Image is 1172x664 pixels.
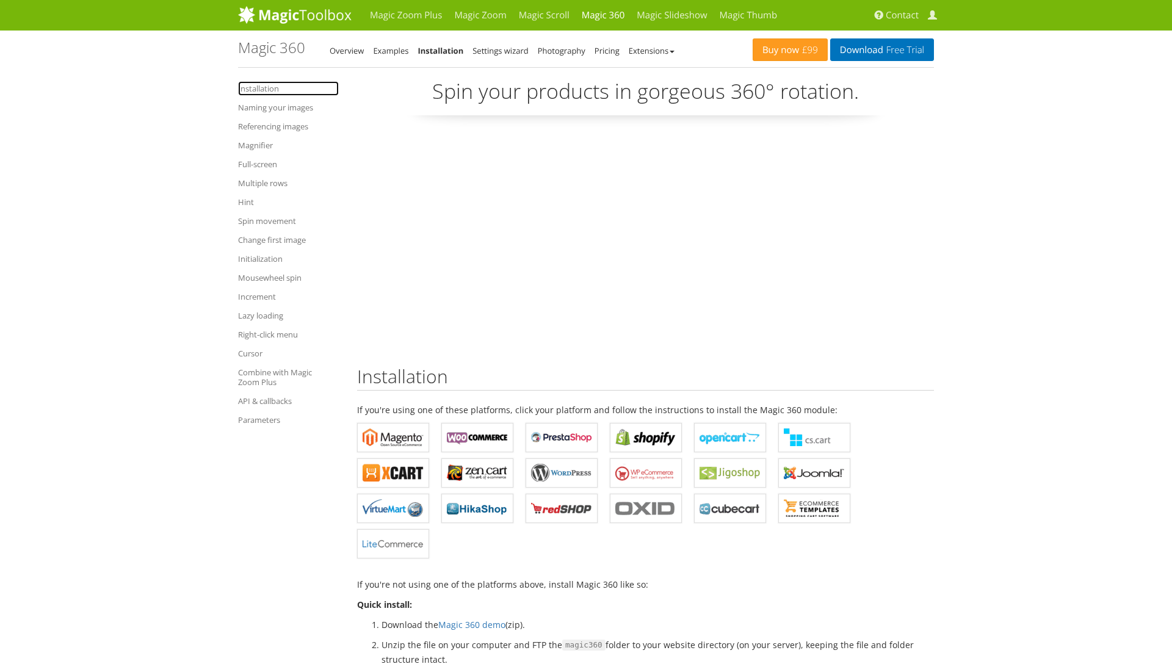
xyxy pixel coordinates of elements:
a: Initialization [238,251,339,266]
span: Free Trial [883,45,924,55]
b: Magic 360 for HikaShop [447,499,508,518]
a: Magic 360 for CubeCart [694,494,766,523]
b: Magic 360 for OXID [615,499,676,518]
a: Photography [538,45,585,56]
a: Magic 360 for HikaShop [441,494,513,523]
a: Magnifier [238,138,339,153]
span: magic360 [562,640,606,651]
a: Right-click menu [238,327,339,342]
a: Referencing images [238,119,339,134]
a: Examples [373,45,408,56]
a: Magic 360 for X-Cart [357,458,429,488]
a: Buy now£99 [753,38,828,61]
b: Magic 360 for Zen Cart [447,464,508,482]
a: Hint [238,195,339,209]
a: Multiple rows [238,176,339,190]
h2: Installation [357,366,934,391]
b: Magic 360 for CubeCart [700,499,761,518]
a: Magic 360 demo [438,619,505,630]
a: Magic 360 for Jigoshop [694,458,766,488]
a: Magic 360 for WP e-Commerce [610,458,682,488]
b: Magic 360 for PrestaShop [531,428,592,447]
a: Parameters [238,413,339,427]
a: Magic 360 for Shopify [610,423,682,452]
a: Magic 360 for PrestaShop [526,423,598,452]
strong: Quick install: [357,599,412,610]
a: Change first image [238,233,339,247]
a: Magic 360 for OXID [610,494,682,523]
span: Contact [886,9,919,21]
b: Magic 360 for Joomla [784,464,845,482]
a: Mousewheel spin [238,270,339,285]
a: Settings wizard [472,45,529,56]
a: Magic 360 for Zen Cart [441,458,513,488]
a: Magic 360 for WordPress [526,458,598,488]
a: Installation [418,45,463,56]
a: Combine with Magic Zoom Plus [238,365,339,389]
b: Magic 360 for redSHOP [531,499,592,518]
a: API & callbacks [238,394,339,408]
a: Installation [238,81,339,96]
a: Magic 360 for Magento [357,423,429,452]
b: Magic 360 for WordPress [531,464,592,482]
img: MagicToolbox.com - Image tools for your website [238,5,352,24]
b: Magic 360 for X-Cart [363,464,424,482]
a: Magic 360 for OpenCart [694,423,766,452]
li: Download the (zip). [382,618,934,632]
p: If you're not using one of the platforms above, install Magic 360 like so: [357,577,934,591]
a: Increment [238,289,339,304]
a: Spin movement [238,214,339,228]
a: Magic 360 for CS-Cart [778,423,850,452]
b: Magic 360 for CS-Cart [784,428,845,447]
b: Magic 360 for ecommerce Templates [784,499,845,518]
a: Magic 360 for Joomla [778,458,850,488]
p: Spin your products in gorgeous 360° rotation. [357,77,934,115]
a: Extensions [629,45,675,56]
b: Magic 360 for Jigoshop [700,464,761,482]
b: Magic 360 for OpenCart [700,428,761,447]
a: Cursor [238,346,339,361]
p: If you're using one of these platforms, click your platform and follow the instructions to instal... [357,403,934,417]
b: Magic 360 for LiteCommerce [363,535,424,553]
a: Lazy loading [238,308,339,323]
b: Magic 360 for Magento [363,428,424,447]
span: £99 [799,45,818,55]
a: Magic 360 for ecommerce Templates [778,494,850,523]
b: Magic 360 for WP e-Commerce [615,464,676,482]
b: Magic 360 for VirtueMart [363,499,424,518]
a: Pricing [595,45,620,56]
b: Magic 360 for Shopify [615,428,676,447]
b: Magic 360 for WooCommerce [447,428,508,447]
a: Overview [330,45,364,56]
a: Magic 360 for WooCommerce [441,423,513,452]
a: Magic 360 for LiteCommerce [357,529,429,558]
a: Magic 360 for VirtueMart [357,494,429,523]
a: DownloadFree Trial [830,38,934,61]
a: Magic 360 for redSHOP [526,494,598,523]
a: Full-screen [238,157,339,171]
h1: Magic 360 [238,40,305,56]
a: Naming your images [238,100,339,115]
